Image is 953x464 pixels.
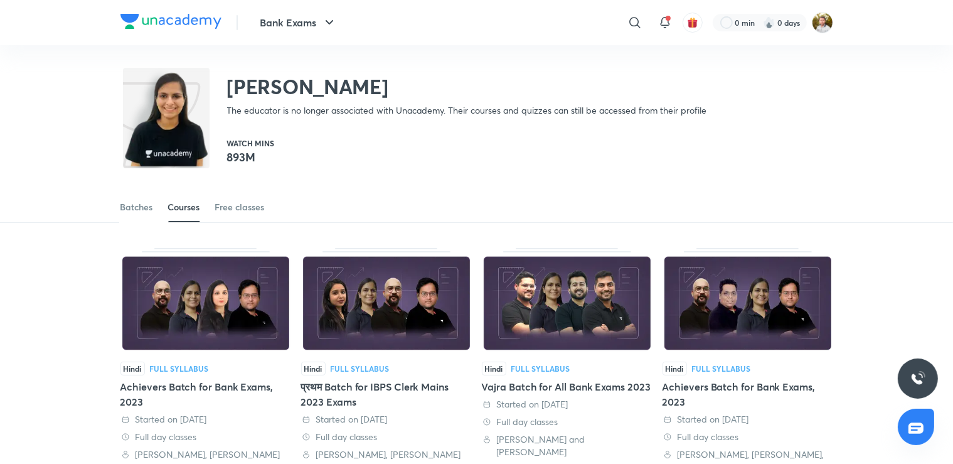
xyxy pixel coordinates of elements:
[663,413,833,426] div: Started on 17 Aug 2023
[150,365,209,372] div: Full Syllabus
[215,192,265,222] a: Free classes
[301,254,472,352] img: Thumbnail
[812,12,833,33] img: Avirup Das
[511,365,570,372] div: Full Syllabus
[120,413,291,426] div: Started on 7 Sept 2023
[910,371,925,386] img: ttu
[168,192,200,222] a: Courses
[215,201,265,213] div: Free classes
[120,362,145,375] span: Hindi
[120,192,153,222] a: Batches
[120,14,221,32] a: Company Logo
[120,201,153,213] div: Batches
[482,379,652,394] div: Vajra Batch for All Bank Exams 2023
[227,139,275,147] p: Watch mins
[120,431,291,443] div: Full day classes
[482,433,652,458] div: Ankush Lamba and Nimisha Bansal
[120,254,291,352] img: Thumbnail
[227,74,707,99] h2: [PERSON_NAME]
[663,379,833,409] div: Achievers Batch for Bank Exams, 2023
[663,431,833,443] div: Full day classes
[687,17,698,28] img: avatar
[692,365,751,372] div: Full Syllabus
[253,10,344,35] button: Bank Exams
[301,413,472,426] div: Started on 31 Aug 2023
[663,362,687,375] span: Hindi
[227,149,275,165] p: 893M
[123,70,210,168] img: class
[331,365,390,372] div: Full Syllabus
[227,104,707,117] p: The educator is no longer associated with Unacademy. Their courses and quizzes can still be acces...
[301,362,326,375] span: Hindi
[120,379,291,409] div: Achievers Batch for Bank Exams, 2023
[683,13,703,33] button: avatar
[120,14,221,29] img: Company Logo
[301,379,472,409] div: प्रथम Batch for IBPS Clerk Mains 2023 Exams
[482,398,652,411] div: Started on 24 Aug 2023
[482,254,652,352] img: Thumbnail
[301,431,472,443] div: Full day classes
[663,254,833,352] img: Thumbnail
[482,416,652,428] div: Full day classes
[482,362,506,375] span: Hindi
[168,201,200,213] div: Courses
[763,16,775,29] img: streak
